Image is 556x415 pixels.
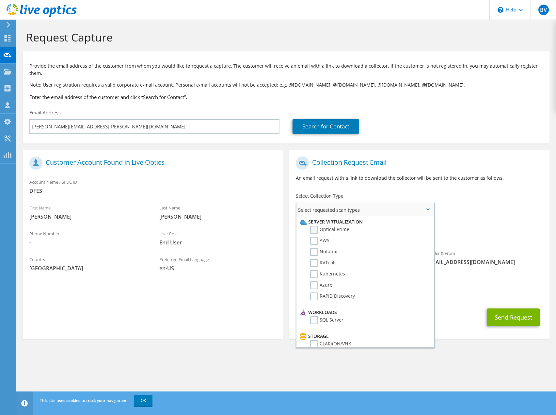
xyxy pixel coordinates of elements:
[289,246,419,276] div: To
[29,109,61,116] label: Email Address
[296,193,343,199] label: Select Collection Type
[296,203,434,216] span: Select requested scan types
[310,248,337,256] label: Nutanix
[289,219,549,243] div: Requested Collections
[298,308,430,316] li: Workloads
[310,270,345,278] label: Kubernetes
[426,258,543,266] span: [EMAIL_ADDRESS][DOMAIN_NAME]
[134,395,152,407] a: OK
[29,62,543,77] p: Provide the email address of the customer from whom you would like to request a capture. The cust...
[153,253,283,275] div: Preferred Email Language
[310,226,349,234] label: Optical Prime
[298,332,430,340] li: Storage
[487,308,540,326] button: Send Request
[29,93,543,101] h3: Enter the email address of the customer and click “Search for Contact”.
[159,265,276,272] span: en-US
[23,201,153,224] div: First Name
[159,213,276,220] span: [PERSON_NAME]
[310,281,332,289] label: Azure
[153,201,283,224] div: Last Name
[29,239,146,246] span: -
[159,239,276,246] span: End User
[310,237,329,245] label: AWS
[296,174,543,182] p: An email request with a link to download the collector will be sent to the customer as follows.
[296,157,539,170] h1: Collection Request Email
[289,279,549,302] div: CC & Reply To
[420,246,549,269] div: Sender & From
[310,316,343,324] label: SQL Server
[29,213,146,220] span: [PERSON_NAME]
[310,292,355,300] label: RAPID Discovery
[298,218,430,226] li: Server Virtualization
[40,398,127,403] span: This site uses cookies to track your navigation.
[310,259,337,267] label: RVTools
[23,175,283,198] div: Account Name / SFDC ID
[23,253,153,275] div: Country
[29,265,146,272] span: [GEOGRAPHIC_DATA]
[23,227,153,249] div: Phone Number
[153,227,283,249] div: User Role
[310,340,351,348] label: CLARiiON/VNX
[29,157,273,170] h1: Customer Account Found in Live Optics
[26,30,543,44] h1: Request Capture
[29,187,276,194] span: DFES
[498,7,503,13] svg: \n
[538,5,549,15] span: BV
[293,119,359,134] a: Search for Contact
[29,81,543,89] p: Note: User registration requires a valid corporate e-mail account. Personal e-mail accounts will ...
